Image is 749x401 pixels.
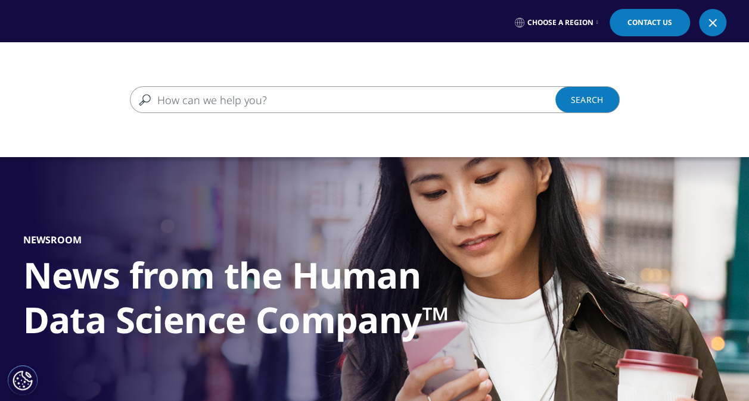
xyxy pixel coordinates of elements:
span: Contact Us [627,19,672,26]
button: Cookies Settings [8,365,38,395]
nav: Primary [123,42,726,98]
input: Search [130,86,585,113]
a: Search [555,86,620,113]
a: Contact Us [610,9,690,36]
span: Choose a Region [527,18,593,27]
